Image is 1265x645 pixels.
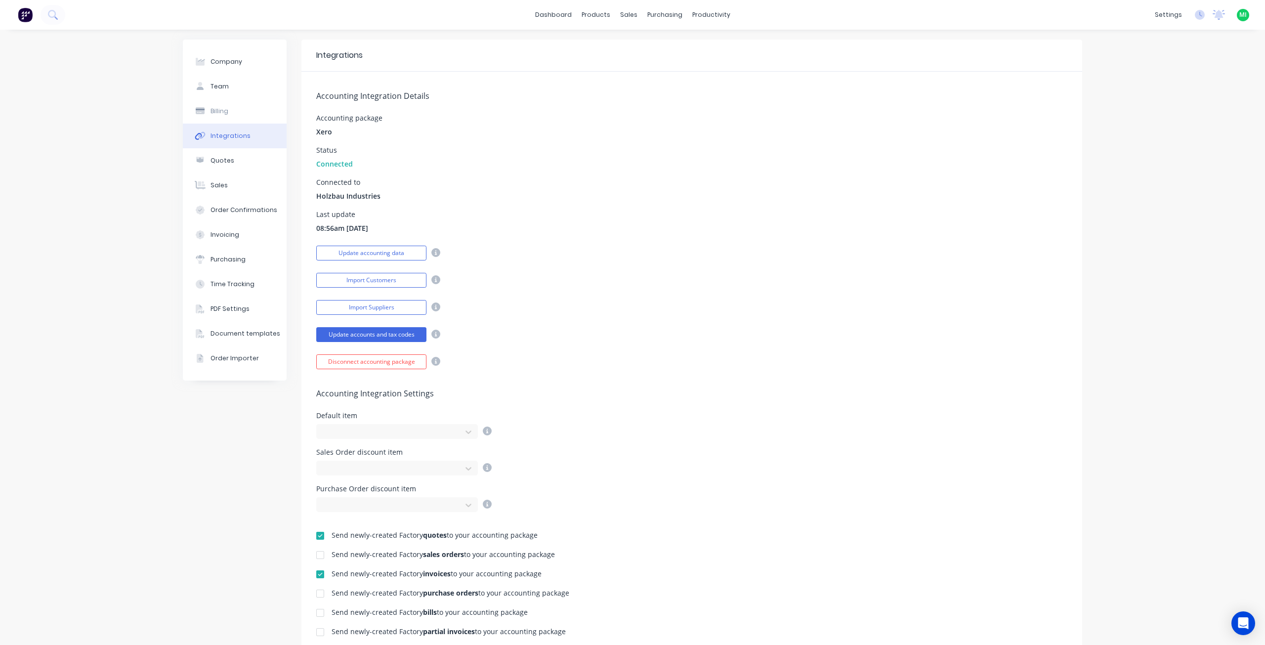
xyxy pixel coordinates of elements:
span: Holzbau Industries [316,191,380,201]
div: Sales Order discount item [316,449,492,456]
button: Import Customers [316,273,426,288]
div: Default item [316,412,492,419]
div: Company [211,57,242,66]
div: sales [615,7,642,22]
button: PDF Settings [183,297,287,321]
div: Document templates [211,329,280,338]
div: Send newly-created Factory to your accounting package [332,570,542,577]
div: Invoicing [211,230,239,239]
div: Status [316,147,353,154]
div: Open Intercom Messenger [1231,611,1255,635]
div: Integrations [211,131,251,140]
span: MI [1239,10,1247,19]
div: Sales [211,181,228,190]
div: Accounting package [316,115,382,122]
div: Purchasing [211,255,246,264]
div: Connected to [316,179,380,186]
div: Send newly-created Factory to your accounting package [332,590,569,597]
div: Order Importer [211,354,259,363]
button: Billing [183,99,287,124]
div: products [577,7,615,22]
b: invoices [423,569,451,578]
div: Send newly-created Factory to your accounting package [332,551,555,558]
a: dashboard [530,7,577,22]
button: Order Importer [183,346,287,371]
span: 08:56am [DATE] [316,223,368,233]
div: Order Confirmations [211,206,277,215]
button: Sales [183,173,287,198]
span: Connected [316,159,353,169]
b: partial invoices [423,627,475,636]
b: quotes [423,530,447,540]
b: purchase orders [423,588,478,598]
div: Billing [211,107,228,116]
button: Order Confirmations [183,198,287,222]
b: bills [423,607,437,617]
button: Invoicing [183,222,287,247]
div: Integrations [316,49,363,61]
b: sales orders [423,550,464,559]
div: Last update [316,211,368,218]
div: Purchase Order discount item [316,485,492,492]
div: Send newly-created Factory to your accounting package [332,532,538,539]
div: Send newly-created Factory to your accounting package [332,628,566,635]
div: productivity [687,7,735,22]
button: Company [183,49,287,74]
img: Factory [18,7,33,22]
button: Purchasing [183,247,287,272]
div: settings [1150,7,1187,22]
h5: Accounting Integration Settings [316,389,1067,398]
button: Import Suppliers [316,300,426,315]
span: Xero [316,127,332,137]
div: PDF Settings [211,304,250,313]
h5: Accounting Integration Details [316,91,1067,101]
div: Team [211,82,229,91]
div: Send newly-created Factory to your accounting package [332,609,528,616]
button: Update accounting data [316,246,426,260]
button: Time Tracking [183,272,287,297]
div: Time Tracking [211,280,254,289]
button: Quotes [183,148,287,173]
button: Team [183,74,287,99]
button: Integrations [183,124,287,148]
div: purchasing [642,7,687,22]
button: Document templates [183,321,287,346]
button: Disconnect accounting package [316,354,426,369]
button: Update accounts and tax codes [316,327,426,342]
div: Quotes [211,156,234,165]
